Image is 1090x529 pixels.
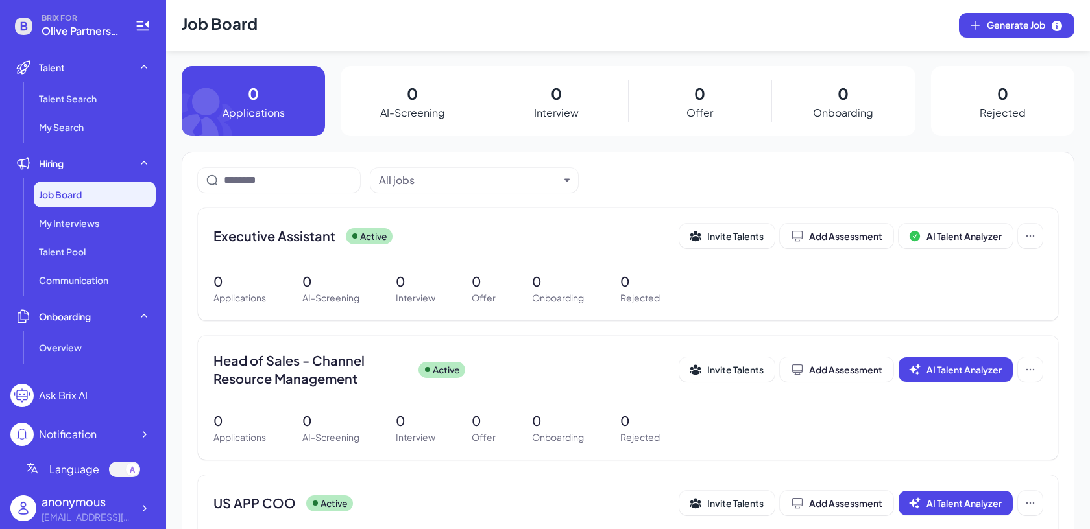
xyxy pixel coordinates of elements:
p: 0 [551,82,562,105]
p: Onboarding [532,430,584,444]
div: Notification [39,427,97,442]
span: Talent Pool [39,245,86,258]
p: 0 [472,411,496,430]
span: AI Talent Analyzer [926,497,1002,509]
span: Talent Search [39,92,97,105]
span: US APP COO [213,494,296,512]
button: Invite Talents [679,357,775,382]
span: AI Talent Analyzer [926,364,1002,375]
p: 0 [997,82,1008,105]
button: All jobs [379,172,559,188]
p: Interview [396,291,435,305]
p: Rejected [620,291,660,305]
span: Olive Partners Management [42,23,119,39]
span: AI Talent Analyzer [926,230,1002,242]
p: Offer [472,291,496,305]
span: Hiring [39,157,64,170]
p: Offer [472,430,496,444]
button: AI Talent Analyzer [899,357,1013,382]
button: AI Talent Analyzer [899,491,1013,515]
span: Head of Sales - Channel Resource Management [213,351,408,388]
p: Offer [686,105,713,121]
p: Interview [534,105,579,121]
span: Overview [39,341,82,354]
p: Active [321,497,348,510]
p: Applications [213,430,266,444]
p: 0 [213,411,266,430]
div: flora.xiong@oliveam.com [42,510,132,524]
p: Rejected [980,105,1026,121]
img: user_logo.png [10,495,36,521]
p: 0 [838,82,849,105]
span: Invite Talents [707,497,764,509]
div: Ask Brix AI [39,388,88,403]
p: AI-Screening [302,430,359,444]
p: 0 [407,82,418,105]
span: My Interviews [39,217,99,229]
div: All jobs [379,172,415,188]
p: Rejected [620,430,660,444]
button: AI Talent Analyzer [899,224,1013,248]
button: Add Assessment [780,491,893,515]
span: Job Board [39,188,82,201]
button: Invite Talents [679,491,775,515]
span: Invite Talents [707,364,764,375]
button: Add Assessment [780,357,893,382]
span: Invite Talents [707,230,764,242]
p: 0 [532,411,584,430]
span: BRIX FOR [42,13,119,23]
div: anonymous [42,493,132,510]
p: 0 [620,272,660,291]
p: 0 [213,272,266,291]
p: Active [360,229,387,243]
span: Executive Assistant [213,227,335,245]
div: Add Assessment [791,363,882,376]
p: AI-Screening [302,291,359,305]
p: Onboarding [532,291,584,305]
p: Interview [396,430,435,444]
span: Talent [39,61,65,74]
button: Invite Talents [679,224,775,248]
button: Generate Job [959,13,1074,38]
p: AI-Screening [380,105,445,121]
span: Generate Job [987,18,1063,32]
span: Communication [39,274,108,287]
button: Add Assessment [780,224,893,248]
p: Onboarding [813,105,873,121]
p: 0 [302,272,359,291]
p: 0 [396,411,435,430]
div: Add Assessment [791,229,882,242]
p: 0 [396,272,435,291]
p: Active [433,363,460,377]
span: Language [49,462,99,477]
div: Add Assessment [791,497,882,510]
p: Applications [213,291,266,305]
span: Onboarding [39,310,91,323]
p: 0 [532,272,584,291]
span: My Search [39,121,84,134]
p: 0 [472,272,496,291]
p: 0 [302,411,359,430]
p: 0 [694,82,705,105]
p: 0 [620,411,660,430]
